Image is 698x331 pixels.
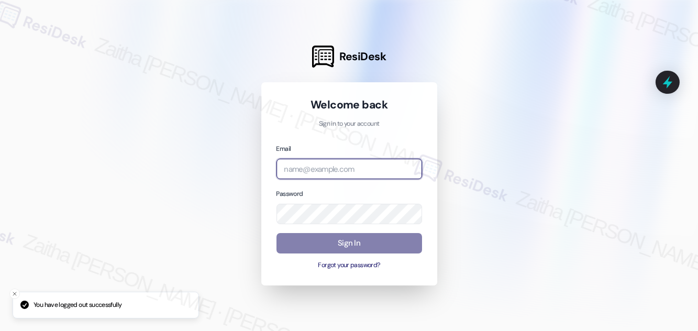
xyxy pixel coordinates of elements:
[276,190,303,198] label: Password
[276,145,291,153] label: Email
[312,46,334,68] img: ResiDesk Logo
[276,159,422,179] input: name@example.com
[276,261,422,270] button: Forgot your password?
[276,119,422,129] p: Sign in to your account
[276,97,422,112] h1: Welcome back
[276,233,422,253] button: Sign In
[34,301,121,310] p: You have logged out successfully
[9,289,20,299] button: Close toast
[339,49,386,64] span: ResiDesk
